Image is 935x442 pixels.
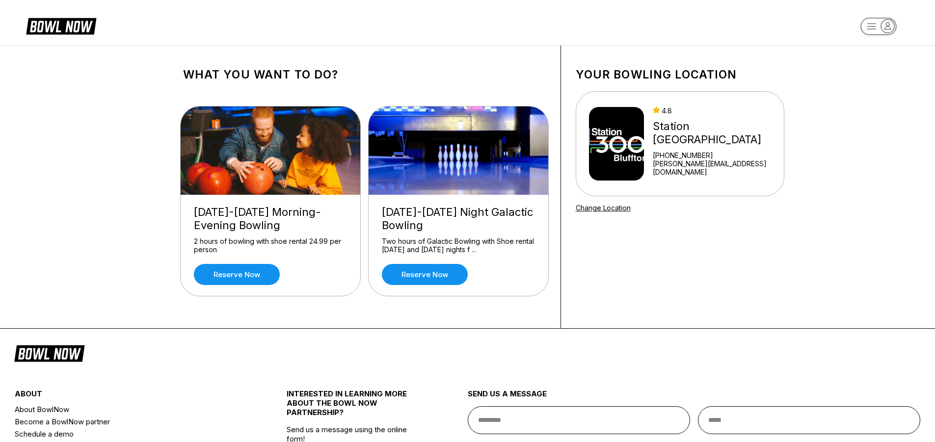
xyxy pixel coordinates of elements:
div: [DATE]-[DATE] Morning-Evening Bowling [194,206,347,232]
a: About BowlNow [15,403,241,416]
div: INTERESTED IN LEARNING MORE ABOUT THE BOWL NOW PARTNERSHIP? [287,389,423,425]
img: Friday-Sunday Morning-Evening Bowling [181,106,361,195]
a: Schedule a demo [15,428,241,440]
h1: Your bowling location [576,68,784,81]
a: Become a BowlNow partner [15,416,241,428]
div: 2 hours of bowling with shoe rental 24.99 per person [194,237,347,254]
div: about [15,389,241,403]
div: 4.8 [653,106,779,115]
div: send us a message [468,389,921,406]
div: [PHONE_NUMBER] [653,151,779,159]
img: Station 300 Bluffton [589,107,644,181]
img: Friday-Saturday Night Galactic Bowling [369,106,549,195]
a: Reserve now [194,264,280,285]
div: Station [GEOGRAPHIC_DATA] [653,120,779,146]
a: [PERSON_NAME][EMAIL_ADDRESS][DOMAIN_NAME] [653,159,779,176]
div: [DATE]-[DATE] Night Galactic Bowling [382,206,535,232]
div: Two hours of Galactic Bowling with Shoe rental [DATE] and [DATE] nights f ... [382,237,535,254]
a: Change Location [576,204,631,212]
h1: What you want to do? [183,68,546,81]
a: Reserve now [382,264,468,285]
